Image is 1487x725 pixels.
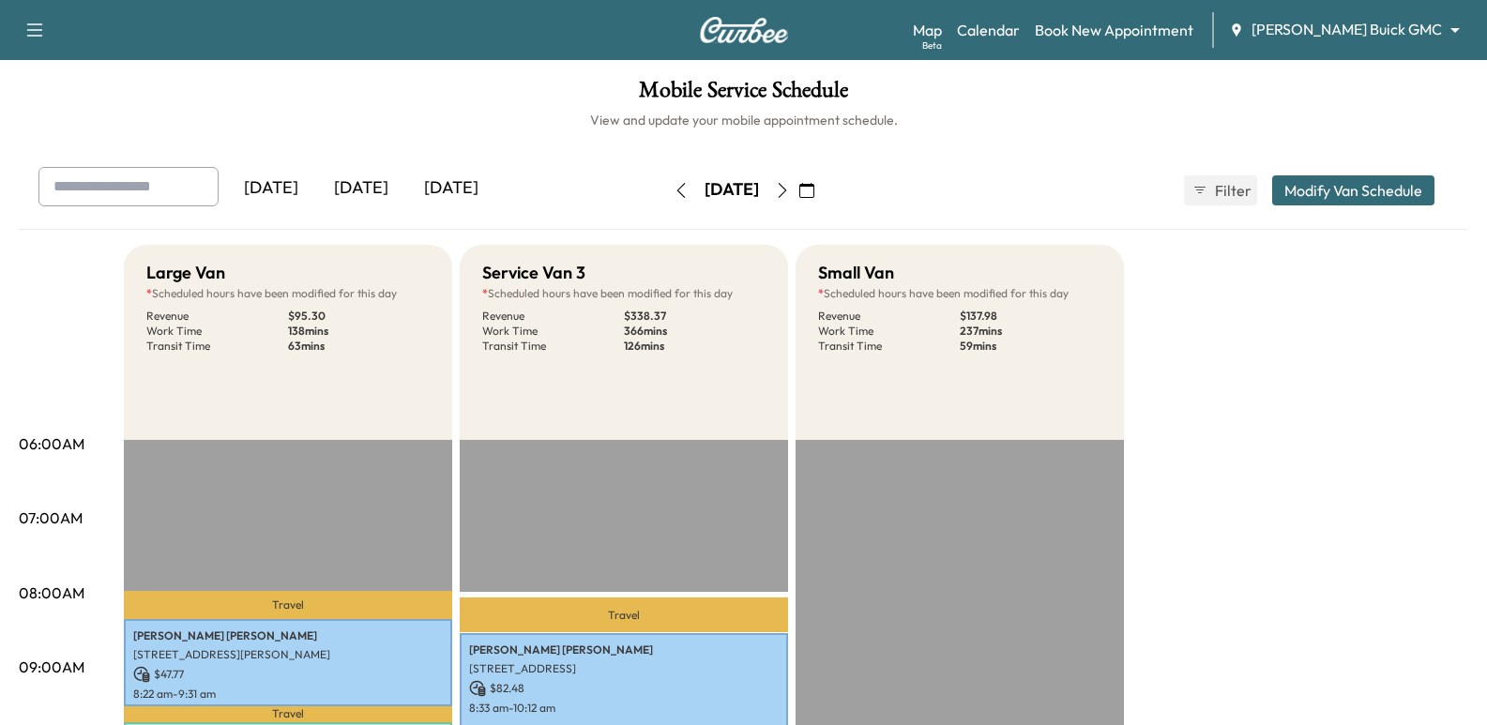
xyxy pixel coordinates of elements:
p: Scheduled hours have been modified for this day [818,286,1101,301]
p: 59 mins [960,339,1101,354]
h5: Large Van [146,260,225,286]
p: Transit Time [146,339,288,354]
p: Revenue [482,309,624,324]
p: [PERSON_NAME] [PERSON_NAME] [469,642,779,657]
div: [DATE] [226,167,316,210]
p: 126 mins [624,339,766,354]
a: MapBeta [913,19,942,41]
h5: Service Van 3 [482,260,585,286]
h5: Small Van [818,260,894,286]
p: Travel [460,597,788,633]
p: $ 82.48 [469,680,779,697]
div: [DATE] [406,167,496,210]
button: Filter [1184,175,1257,205]
p: Work Time [146,324,288,339]
p: [STREET_ADDRESS][PERSON_NAME] [133,647,443,662]
button: Modify Van Schedule [1272,175,1434,205]
p: $ 137.98 [960,309,1101,324]
span: Filter [1215,179,1249,202]
p: Transit Time [818,339,960,354]
p: Work Time [818,324,960,339]
span: [PERSON_NAME] Buick GMC [1252,19,1442,40]
h1: Mobile Service Schedule [19,79,1468,111]
p: 237 mins [960,324,1101,339]
p: $ 338.37 [624,309,766,324]
p: 06:00AM [19,432,84,455]
p: Revenue [818,309,960,324]
div: [DATE] [316,167,406,210]
a: Calendar [957,19,1020,41]
div: Beta [922,38,942,53]
p: 8:33 am - 10:12 am [469,701,779,716]
p: Transit Time [482,339,624,354]
p: Travel [124,706,452,722]
p: 09:00AM [19,656,84,678]
p: Scheduled hours have been modified for this day [482,286,766,301]
p: $ 47.77 [133,666,443,683]
img: Curbee Logo [699,17,789,43]
p: Scheduled hours have been modified for this day [146,286,430,301]
p: 138 mins [288,324,430,339]
p: [STREET_ADDRESS] [469,661,779,676]
p: Revenue [146,309,288,324]
p: 8:22 am - 9:31 am [133,687,443,702]
div: [DATE] [705,178,759,202]
p: $ 95.30 [288,309,430,324]
p: 07:00AM [19,506,83,529]
p: Travel [124,591,452,619]
p: 08:00AM [19,582,84,604]
p: 366 mins [624,324,766,339]
a: Book New Appointment [1035,19,1193,41]
p: 63 mins [288,339,430,354]
h6: View and update your mobile appointment schedule. [19,111,1468,129]
p: Work Time [482,324,624,339]
p: [PERSON_NAME] [PERSON_NAME] [133,628,443,643]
